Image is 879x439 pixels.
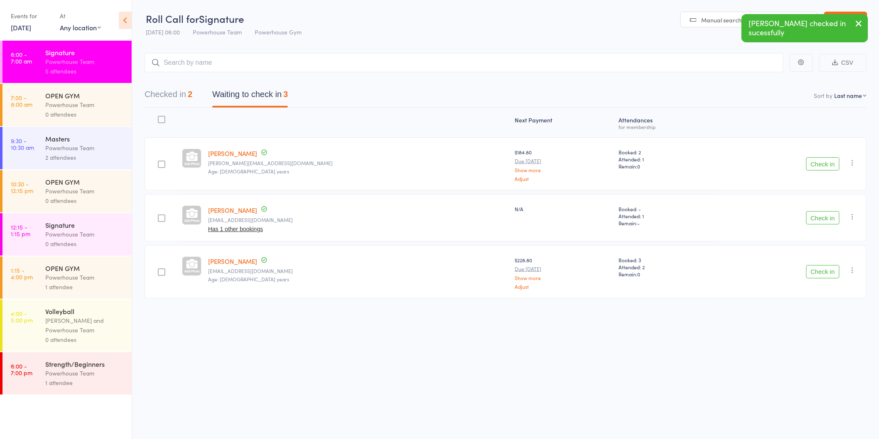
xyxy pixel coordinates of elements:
span: Manual search [702,16,742,24]
time: 12:15 - 1:15 pm [11,224,30,237]
a: 7:00 -8:00 amOPEN GYMPowerhouse Team0 attendees [2,84,132,126]
a: Exit roll call [824,12,867,28]
a: 6:00 -7:00 amSignaturePowerhouse Team5 attendees [2,41,132,83]
span: Remain: [619,163,714,170]
time: 10:30 - 12:15 pm [11,180,33,194]
button: CSV [819,54,867,72]
time: 6:00 - 7:00 pm [11,363,32,376]
span: Attended: 1 [619,212,714,219]
a: 10:30 -12:15 pmOPEN GYMPowerhouse Team0 attendees [2,170,132,212]
div: 2 attendees [45,153,125,162]
a: 12:15 -1:15 pmSignaturePowerhouse Team0 attendees [2,213,132,256]
span: Powerhouse Gym [255,28,302,36]
div: $184.80 [515,149,612,181]
span: [DATE] 06:00 [146,28,180,36]
time: 7:00 - 8:00 am [11,94,32,107]
button: Check in [806,265,840,278]
a: Show more [515,275,612,280]
div: N/A [515,205,612,212]
a: [PERSON_NAME] [208,206,257,215]
div: 0 attendees [45,239,125,249]
div: 5 attendees [45,66,125,76]
span: Remain: [619,219,714,227]
div: Last name [835,91,862,100]
span: Booked: - [619,205,714,212]
span: Booked: 2 [619,149,714,156]
div: [PERSON_NAME] and Powerhouse Team [45,316,125,335]
div: Powerhouse Team [45,57,125,66]
small: Due [DATE] [515,158,612,164]
div: Strength/Beginners [45,359,125,368]
span: Attended: 2 [619,263,714,271]
div: Powerhouse Team [45,368,125,378]
span: 0 [638,271,641,278]
button: Check in [806,211,840,224]
span: Remain: [619,271,714,278]
div: 0 attendees [45,335,125,344]
time: 4:00 - 5:00 pm [11,310,33,323]
div: 0 attendees [45,196,125,205]
span: Age: [DEMOGRAPHIC_DATA] years [208,168,289,175]
a: [DATE] [11,23,31,32]
span: - [638,219,640,227]
div: [PERSON_NAME] checked in sucessfully [742,14,868,42]
div: 2 [188,90,192,99]
span: Booked: 3 [619,256,714,263]
div: Atten­dances [616,112,718,134]
small: celynch7@gmail.com [208,268,508,274]
a: 1:15 -4:00 pmOPEN GYMPowerhouse Team1 attendee [2,256,132,299]
div: Signature [45,220,125,229]
time: 6:00 - 7:00 am [11,51,32,64]
span: Roll Call for [146,12,199,25]
div: OPEN GYM [45,263,125,273]
div: Powerhouse Team [45,186,125,196]
div: 0 attendees [45,110,125,119]
div: Masters [45,134,125,143]
label: Sort by [814,91,833,100]
button: Waiting to check in3 [212,85,288,107]
div: Powerhouse Team [45,100,125,110]
div: 1 attendee [45,282,125,292]
a: Adjust [515,176,612,181]
span: 0 [638,163,641,170]
small: jonnodurham@msn.com [208,217,508,223]
div: OPEN GYM [45,91,125,100]
button: Has 1 other bookings [208,226,263,232]
div: Events for [11,9,52,23]
small: Due [DATE] [515,266,612,272]
div: At [60,9,101,23]
span: Attended: 1 [619,156,714,163]
button: Check in [806,157,840,171]
a: Show more [515,167,612,173]
div: Powerhouse Team [45,229,125,239]
div: for membership [619,124,714,129]
div: Powerhouse Team [45,273,125,282]
div: $228.80 [515,256,612,289]
span: Age: [DEMOGRAPHIC_DATA] years [208,276,289,283]
time: 1:15 - 4:00 pm [11,267,33,280]
div: Signature [45,48,125,57]
span: Powerhouse Team [193,28,242,36]
a: Adjust [515,284,612,289]
time: 9:30 - 10:30 am [11,137,34,151]
div: Volleyball [45,307,125,316]
input: Search by name [145,53,783,72]
a: [PERSON_NAME] [208,257,257,266]
a: 6:00 -7:00 pmStrength/BeginnersPowerhouse Team1 attendee [2,352,132,395]
div: 1 attendee [45,378,125,388]
small: sarah_collett@bigpond.com [208,160,508,166]
a: 9:30 -10:30 amMastersPowerhouse Team2 attendees [2,127,132,169]
a: [PERSON_NAME] [208,149,257,158]
a: 4:00 -5:00 pmVolleyball[PERSON_NAME] and Powerhouse Team0 attendees [2,300,132,351]
div: 3 [283,90,288,99]
button: Checked in2 [145,85,192,107]
span: Signature [199,12,244,25]
div: Next Payment [512,112,616,134]
div: Powerhouse Team [45,143,125,153]
div: Any location [60,23,101,32]
div: OPEN GYM [45,177,125,186]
